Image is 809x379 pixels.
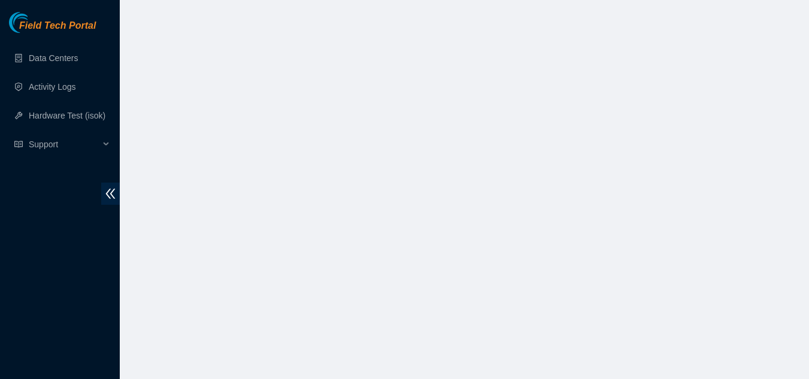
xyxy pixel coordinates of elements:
span: read [14,140,23,148]
span: Support [29,132,99,156]
span: double-left [101,183,120,205]
a: Akamai TechnologiesField Tech Portal [9,22,96,37]
span: Field Tech Portal [19,20,96,32]
a: Activity Logs [29,82,76,92]
a: Data Centers [29,53,78,63]
img: Akamai Technologies [9,12,60,33]
a: Hardware Test (isok) [29,111,105,120]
